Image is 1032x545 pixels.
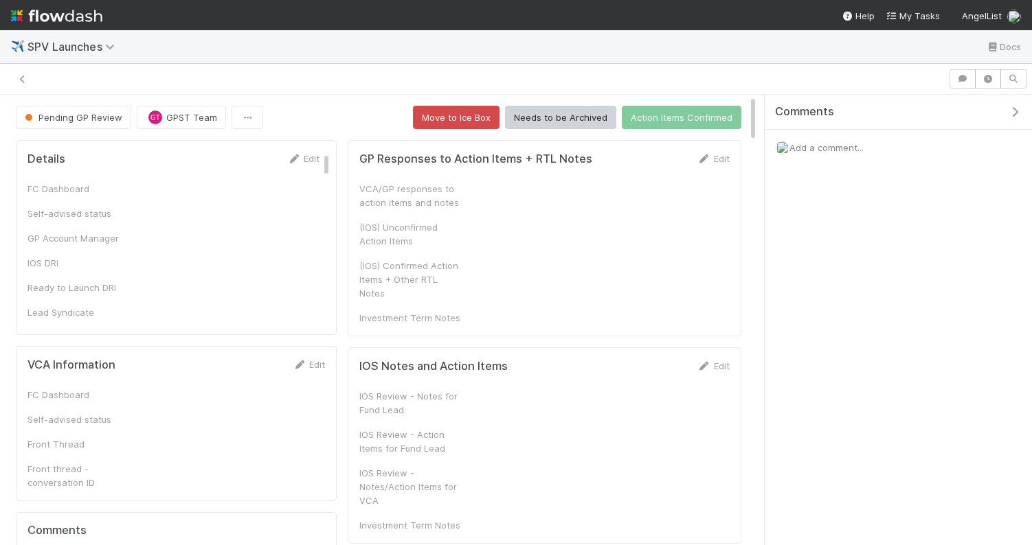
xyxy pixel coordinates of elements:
div: VCA/GP responses to action items and notes [359,182,462,209]
div: IOS Review - Action Items for Fund Lead [359,428,462,455]
div: (IOS) Confirmed Action Items + Other RTL Notes [359,259,462,300]
span: ✈️ [11,40,25,52]
div: Ready to Launch DRI [27,281,131,294]
span: My Tasks [886,10,940,21]
h5: GP Responses to Action Items + RTL Notes [359,152,592,166]
img: logo-inverted-e16ddd16eac7371096b0.svg [11,4,102,27]
button: GTGPST Team [137,106,226,129]
span: AngelList [962,10,1002,21]
h5: Details [27,152,65,166]
span: SPV Launches [27,40,122,54]
span: GT [150,114,160,121]
h5: IOS Notes and Action Items [359,360,508,373]
button: Pending GP Review [16,106,131,129]
div: FC Dashboard [27,182,131,196]
span: GPST Team [166,112,217,123]
div: Front Thread [27,437,131,451]
a: Docs [986,38,1021,55]
span: Add a comment... [789,142,864,153]
div: Self-advised status [27,413,131,426]
div: Help [842,9,875,23]
h5: VCA Information [27,358,115,372]
a: Edit [287,153,319,164]
button: Action Items Confirmed [622,106,741,129]
img: avatar_4aa8e4fd-f2b7-45ba-a6a5-94a913ad1fe4.png [1007,10,1021,23]
a: My Tasks [886,9,940,23]
a: Edit [697,153,730,164]
div: Self-advised status [27,207,131,220]
div: (IOS) Unconfirmed Action Items [359,220,462,248]
a: Edit [697,360,730,371]
button: Move to Ice Box [413,106,500,129]
div: Investment Term Notes [359,311,462,325]
div: Lead Syndicate [27,305,131,319]
div: IOS Review - Notes for Fund Lead [359,389,462,417]
div: Investment Term Notes [359,518,462,532]
span: Comments [775,105,834,119]
img: avatar_4aa8e4fd-f2b7-45ba-a6a5-94a913ad1fe4.png [776,141,789,154]
h5: Comments [27,524,325,537]
button: Needs to be Archived [505,106,616,129]
div: Front thread - conversation ID [27,462,131,489]
a: Edit [293,359,325,370]
div: IOS Review - Notes/Action Items for VCA [359,466,462,507]
div: IOS DRI [27,256,131,270]
div: GPST Team [148,111,162,124]
div: FC Dashboard [27,388,131,402]
div: GP Account Manager [27,231,131,245]
span: Pending GP Review [22,112,122,123]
